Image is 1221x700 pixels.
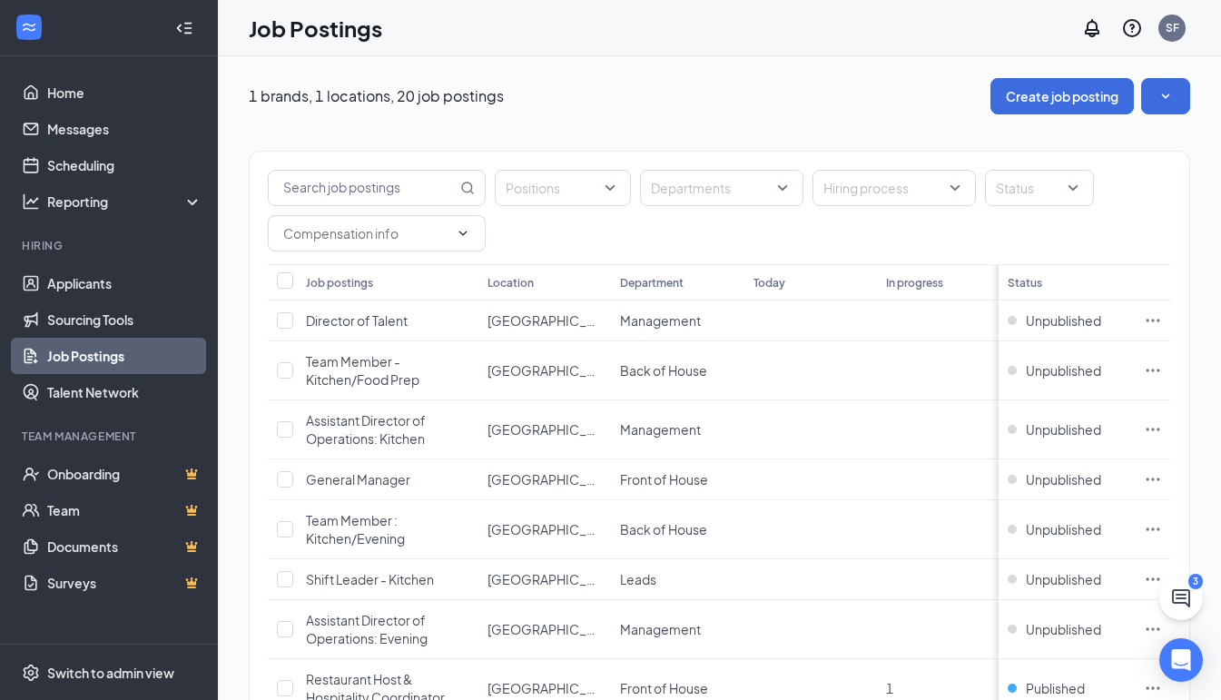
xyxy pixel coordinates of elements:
[1144,620,1162,638] svg: Ellipses
[487,471,620,488] span: [GEOGRAPHIC_DATA]
[249,13,382,44] h1: Job Postings
[478,400,611,459] td: Grandview Yard
[620,312,701,329] span: Management
[1026,311,1101,330] span: Unpublished
[611,600,743,659] td: Management
[22,429,199,444] div: Team Management
[1081,17,1103,39] svg: Notifications
[620,680,708,696] span: Front of House
[478,341,611,400] td: Grandview Yard
[1026,570,1101,588] span: Unpublished
[487,521,620,537] span: [GEOGRAPHIC_DATA]
[47,111,202,147] a: Messages
[22,238,199,253] div: Hiring
[269,171,457,205] input: Search job postings
[283,223,448,243] input: Compensation info
[487,621,620,637] span: [GEOGRAPHIC_DATA]
[620,362,707,379] span: Back of House
[47,492,202,528] a: TeamCrown
[47,192,203,211] div: Reporting
[47,301,202,338] a: Sourcing Tools
[1121,17,1143,39] svg: QuestionInfo
[306,312,408,329] span: Director of Talent
[1141,78,1190,114] button: SmallChevronDown
[47,456,202,492] a: OnboardingCrown
[456,226,470,241] svg: ChevronDown
[620,421,701,438] span: Management
[306,612,428,646] span: Assistant Director of Operations: Evening
[1026,420,1101,439] span: Unpublished
[249,86,504,106] p: 1 brands, 1 locations, 20 job postings
[22,664,40,682] svg: Settings
[487,312,620,329] span: [GEOGRAPHIC_DATA]
[611,459,743,500] td: Front of House
[47,528,202,565] a: DocumentsCrown
[478,301,611,341] td: Grandview Yard
[1170,587,1192,609] svg: ChatActive
[1159,577,1203,620] button: ChatActive
[460,181,475,195] svg: MagnifyingGlass
[886,680,893,696] span: 1
[478,600,611,659] td: Grandview Yard
[175,19,193,37] svg: Collapse
[306,412,426,447] span: Assistant Director of Operations: Kitchen
[1144,570,1162,588] svg: Ellipses
[744,264,877,301] th: Today
[1026,679,1085,697] span: Published
[1159,638,1203,682] div: Open Intercom Messenger
[478,459,611,500] td: Grandview Yard
[1144,311,1162,330] svg: Ellipses
[478,559,611,600] td: Grandview Yard
[487,362,620,379] span: [GEOGRAPHIC_DATA]
[1026,361,1101,380] span: Unpublished
[620,275,684,291] div: Department
[487,275,534,291] div: Location
[611,500,743,559] td: Back of House
[487,680,620,696] span: [GEOGRAPHIC_DATA]
[620,621,701,637] span: Management
[1144,520,1162,538] svg: Ellipses
[620,521,707,537] span: Back of House
[306,471,410,488] span: General Manager
[620,471,708,488] span: Front of House
[611,341,743,400] td: Back of House
[22,192,40,211] svg: Analysis
[611,559,743,600] td: Leads
[306,571,434,587] span: Shift Leader - Kitchen
[487,571,620,587] span: [GEOGRAPHIC_DATA]
[1188,574,1203,589] div: 3
[306,275,373,291] div: Job postings
[1157,87,1175,105] svg: SmallChevronDown
[1026,470,1101,488] span: Unpublished
[47,664,174,682] div: Switch to admin view
[47,265,202,301] a: Applicants
[999,264,1135,301] th: Status
[1026,520,1101,538] span: Unpublished
[877,264,1009,301] th: In progress
[611,400,743,459] td: Management
[487,421,620,438] span: [GEOGRAPHIC_DATA]
[478,500,611,559] td: Grandview Yard
[47,565,202,601] a: SurveysCrown
[990,78,1134,114] button: Create job posting
[20,18,38,36] svg: WorkstreamLogo
[47,74,202,111] a: Home
[306,512,405,547] span: Team Member : Kitchen/Evening
[1144,361,1162,380] svg: Ellipses
[47,374,202,410] a: Talent Network
[611,301,743,341] td: Management
[620,571,656,587] span: Leads
[1144,679,1162,697] svg: Ellipses
[1144,420,1162,439] svg: Ellipses
[1144,470,1162,488] svg: Ellipses
[47,338,202,374] a: Job Postings
[1166,20,1179,35] div: SF
[306,353,419,388] span: Team Member - Kitchen/Food Prep
[1026,620,1101,638] span: Unpublished
[47,147,202,183] a: Scheduling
